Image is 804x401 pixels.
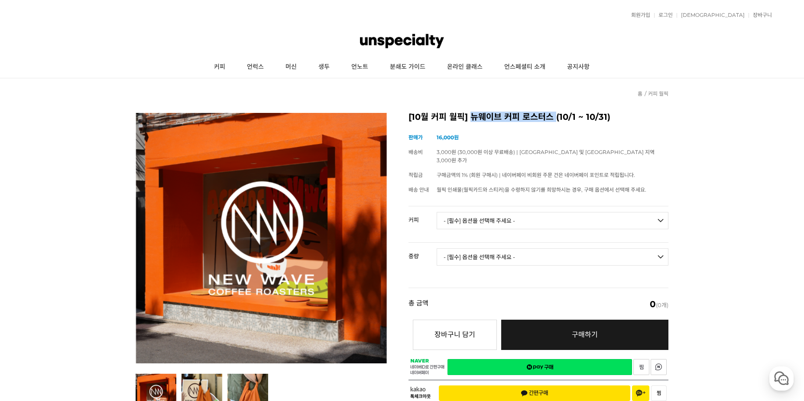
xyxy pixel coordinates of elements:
a: 공지사항 [556,56,600,78]
img: 언스페셜티 몰 [360,28,444,54]
a: 새창 [633,359,649,375]
span: (0개) [650,300,668,308]
h2: [10월 커피 월픽] 뉴웨이브 커피 로스터스 (10/1 ~ 10/31) [408,113,668,122]
th: 커피 [408,206,437,226]
a: 홈 [3,274,57,296]
span: 채널 추가 [636,390,645,397]
a: 언럭스 [236,56,275,78]
span: 적립금 [408,172,423,178]
strong: 총 금액 [408,300,428,308]
span: 3,000원 (30,000원 이상 무료배송) | [GEOGRAPHIC_DATA] 및 [GEOGRAPHIC_DATA] 지역 3,000원 추가 [437,149,655,164]
a: 언노트 [340,56,379,78]
span: 설정 [134,287,144,294]
a: 생두 [308,56,340,78]
span: 배송비 [408,149,423,155]
a: 새창 [651,359,667,375]
a: 장바구니 [749,13,772,18]
span: 구매하기 [572,330,598,339]
a: [DEMOGRAPHIC_DATA] [677,13,745,18]
span: 구매금액의 1% (회원 구매시) | 네이버페이 비회원 주문 건은 네이버페이 포인트로 적립됩니다. [437,172,635,178]
a: 분쇄도 가이드 [379,56,436,78]
a: 구매하기 [501,320,668,350]
a: 머신 [275,56,308,78]
button: 간편구매 [439,385,630,401]
span: 판매가 [408,134,423,141]
img: [10월 커피 월픽] 뉴웨이브 커피 로스터스 (10/1 ~ 10/31) [136,113,387,363]
span: 카카오 톡체크아웃 [410,387,432,399]
span: 간편구매 [521,390,548,397]
a: 온라인 클래스 [436,56,493,78]
span: 배송 안내 [408,186,429,193]
span: 찜 [657,390,661,396]
a: 커피 [203,56,236,78]
span: 월픽 인쇄물(월픽카드와 스티커)을 수령하지 않기를 희망하시는 경우, 구매 옵션에서 선택해 주세요. [437,186,646,193]
a: 커피 월픽 [648,90,668,97]
em: 0 [650,299,656,309]
a: 로그인 [654,13,673,18]
button: 장바구니 담기 [413,320,497,350]
button: 채널 추가 [632,385,649,401]
a: 회원가입 [627,13,650,18]
a: 새창 [447,359,632,375]
span: 대화 [79,288,90,295]
th: 중량 [408,243,437,263]
a: 언스페셜티 소개 [493,56,556,78]
strong: 16,000원 [437,134,459,141]
a: 대화 [57,274,112,296]
a: 설정 [112,274,166,296]
a: 홈 [638,90,642,97]
span: 홈 [27,287,32,294]
button: 찜 [651,385,667,401]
